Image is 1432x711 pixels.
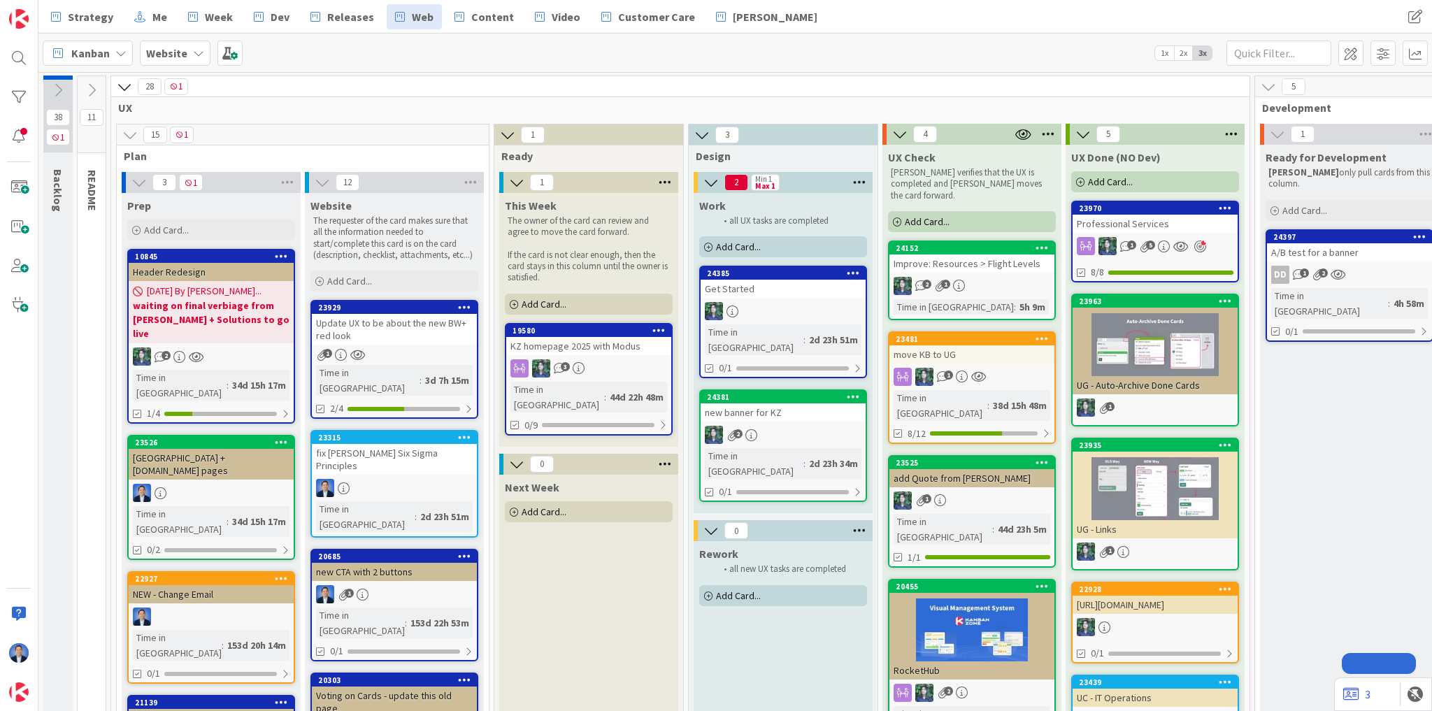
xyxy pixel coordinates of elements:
[152,174,176,191] span: 3
[803,456,805,471] span: :
[705,426,723,444] img: CR
[896,582,1054,591] div: 20455
[987,398,989,413] span: :
[1388,296,1390,311] span: :
[716,240,761,253] span: Add Card...
[894,390,987,421] div: Time in [GEOGRAPHIC_DATA]
[805,332,861,347] div: 2d 23h 51m
[1073,676,1238,689] div: 23439
[1319,268,1328,278] span: 2
[889,242,1054,273] div: 24152Improve: Resources > Flight Levels
[330,644,343,659] span: 0/1
[227,514,229,529] span: :
[129,436,294,449] div: 23526
[1077,543,1095,561] img: CR
[913,126,937,143] span: 4
[180,4,241,29] a: Week
[889,254,1054,273] div: Improve: Resources > Flight Levels
[888,455,1056,568] a: 23525add Quote from [PERSON_NAME]CRTime in [GEOGRAPHIC_DATA]:44d 23h 5m1/1
[51,169,65,212] span: Backlog
[524,418,538,433] span: 0/9
[147,666,160,681] span: 0/1
[127,249,295,424] a: 10845Header Redesign[DATE] By [PERSON_NAME]...waiting on final verbiage from [PERSON_NAME] + Solu...
[1300,268,1309,278] span: 1
[229,514,289,529] div: 34d 15h 17m
[803,332,805,347] span: :
[118,101,1232,115] span: UX
[716,215,865,227] li: all UX tasks are completed
[505,323,673,436] a: 19580KZ homepage 2025 with ModusCRTime in [GEOGRAPHIC_DATA]:44d 22h 48m0/9
[330,401,343,416] span: 2/4
[501,149,666,163] span: Ready
[530,174,554,191] span: 1
[312,431,477,475] div: 23315fix [PERSON_NAME] Six Sigma Principles
[733,429,743,438] span: 2
[915,684,933,702] img: CR
[162,351,171,360] span: 2
[1088,175,1133,188] span: Add Card...
[71,45,110,62] span: Kanban
[129,250,294,281] div: 10845Header Redesign
[1073,689,1238,707] div: UC - IT Operations
[129,573,294,585] div: 22927
[127,571,295,684] a: 22927NEW - Change EmailDPTime in [GEOGRAPHIC_DATA]:153d 20h 14m0/1
[506,359,671,378] div: CR
[1105,402,1115,411] span: 1
[179,174,203,191] span: 1
[1016,299,1049,315] div: 5h 9m
[1073,583,1238,614] div: 22928[URL][DOMAIN_NAME]
[147,406,160,421] span: 1/4
[1271,288,1388,319] div: Time in [GEOGRAPHIC_DATA]
[1291,126,1315,143] span: 1
[1105,546,1115,555] span: 1
[941,280,950,289] span: 1
[707,268,866,278] div: 24385
[922,494,931,503] span: 1
[896,243,1054,253] div: 24152
[271,8,289,25] span: Dev
[889,684,1054,702] div: CR
[889,457,1054,469] div: 23525
[593,4,703,29] a: Customer Care
[312,550,477,563] div: 20685
[889,491,1054,510] div: CR
[405,615,407,631] span: :
[129,449,294,480] div: [GEOGRAPHIC_DATA] + [DOMAIN_NAME] pages
[129,484,294,502] div: DP
[889,345,1054,364] div: move KB to UG
[9,682,29,702] img: avatar
[521,127,545,143] span: 1
[222,638,224,653] span: :
[889,580,1054,593] div: 20455
[506,324,671,337] div: 19580
[312,301,477,345] div: 23929Update UX to be about the new BW+ red look
[133,506,227,537] div: Time in [GEOGRAPHIC_DATA]
[522,505,566,518] span: Add Card...
[312,563,477,581] div: new CTA with 2 buttons
[318,433,477,443] div: 23315
[415,509,417,524] span: :
[9,9,29,29] img: Visit kanbanzone.com
[126,4,176,29] a: Me
[992,522,994,537] span: :
[302,4,382,29] a: Releases
[1282,78,1305,95] span: 5
[313,215,475,261] p: The requester of the card makes sure that all the information needed to start/complete this card ...
[129,696,294,709] div: 21139
[716,563,865,575] li: all new UX tasks are completed
[508,215,670,238] p: The owner of the card can review and agree to move the card forward.
[129,573,294,603] div: 22927NEW - Change Email
[316,585,334,603] img: DP
[889,368,1054,386] div: CR
[1079,440,1238,450] div: 23935
[1073,202,1238,215] div: 23970
[312,585,477,603] div: DP
[80,109,103,126] span: 11
[245,4,298,29] a: Dev
[312,479,477,497] div: DP
[129,263,294,281] div: Header Redesign
[530,456,554,473] span: 0
[719,361,732,375] span: 0/1
[888,150,936,164] span: UX Check
[1073,596,1238,614] div: [URL][DOMAIN_NAME]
